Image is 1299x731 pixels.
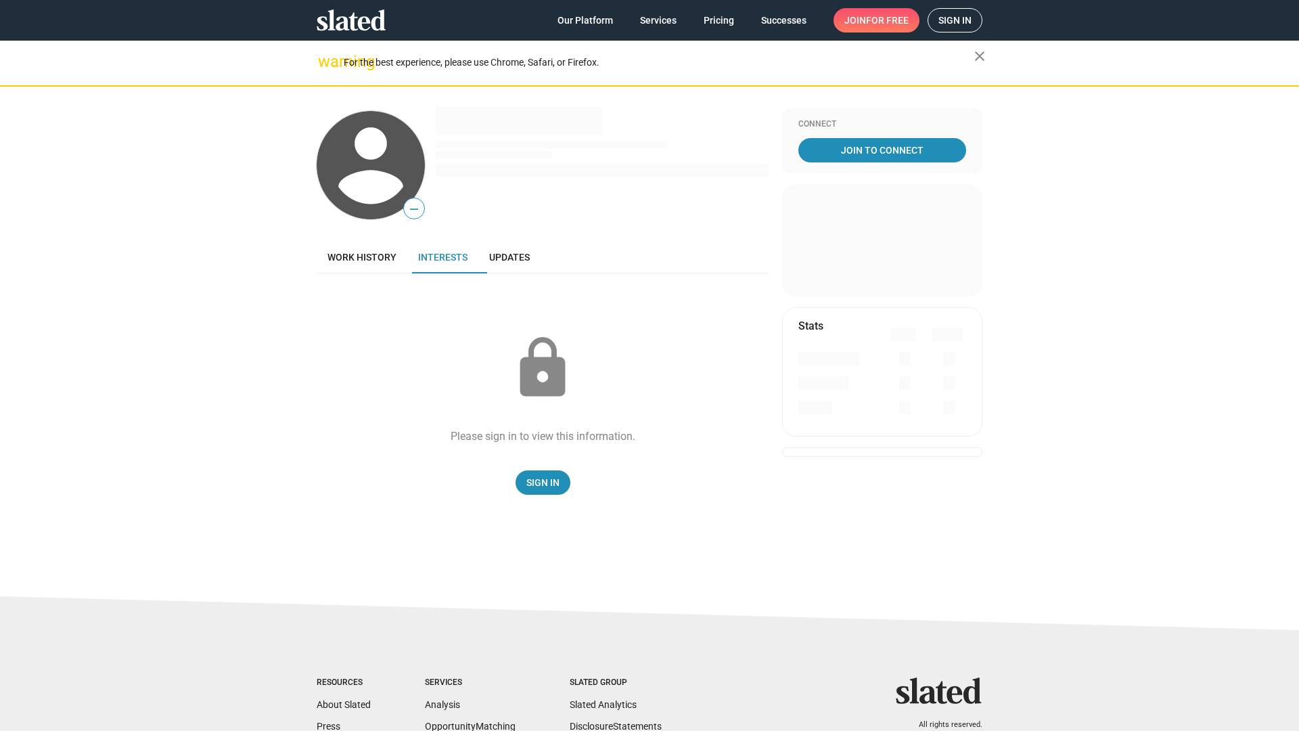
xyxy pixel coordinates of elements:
[750,8,817,32] a: Successes
[798,119,966,130] div: Connect
[640,8,677,32] span: Services
[318,53,334,70] mat-icon: warning
[972,48,988,64] mat-icon: close
[798,138,966,162] a: Join To Connect
[516,470,570,495] a: Sign In
[317,241,407,273] a: Work history
[938,9,972,32] span: Sign in
[629,8,687,32] a: Services
[866,8,909,32] span: for free
[344,53,974,72] div: For the best experience, please use Chrome, Safari, or Firefox.
[425,678,516,688] div: Services
[404,200,424,218] span: —
[317,678,371,688] div: Resources
[693,8,745,32] a: Pricing
[418,252,468,263] span: Interests
[798,319,823,333] mat-card-title: Stats
[489,252,530,263] span: Updates
[327,252,396,263] span: Work history
[761,8,806,32] span: Successes
[844,8,909,32] span: Join
[834,8,919,32] a: Joinfor free
[317,699,371,710] a: About Slated
[928,8,982,32] a: Sign in
[407,241,478,273] a: Interests
[570,699,637,710] a: Slated Analytics
[801,138,963,162] span: Join To Connect
[509,334,576,402] mat-icon: lock
[425,699,460,710] a: Analysis
[478,241,541,273] a: Updates
[451,429,635,443] div: Please sign in to view this information.
[547,8,624,32] a: Our Platform
[704,8,734,32] span: Pricing
[557,8,613,32] span: Our Platform
[570,678,662,688] div: Slated Group
[526,470,560,495] span: Sign In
